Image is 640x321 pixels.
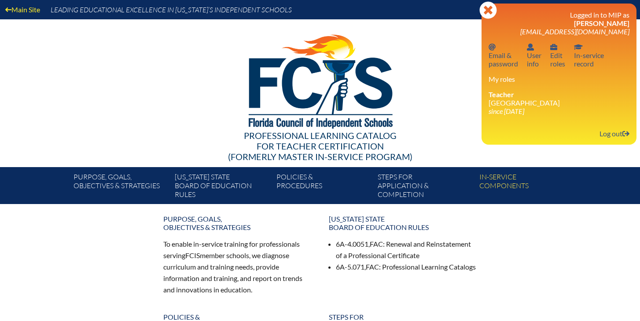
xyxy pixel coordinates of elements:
span: for Teacher Certification [257,141,384,151]
svg: Email password [489,44,496,51]
a: User infoEditroles [547,41,569,69]
li: 6A-4.0051, : Renewal and Reinstatement of a Professional Certificate [336,238,477,261]
span: [PERSON_NAME] [574,19,629,27]
a: Email passwordEmail &password [485,41,522,69]
span: [EMAIL_ADDRESS][DOMAIN_NAME] [520,27,629,36]
h3: My roles [489,75,629,83]
span: FCIS [185,251,200,259]
span: FAC [366,263,379,271]
i: since [DATE] [489,107,524,115]
svg: Log out [622,130,629,137]
a: Purpose, goals,objectives & strategies [70,171,171,204]
li: [GEOGRAPHIC_DATA] [489,90,629,115]
li: 6A-5.071, : Professional Learning Catalogs [336,261,477,273]
svg: In-service record [574,44,583,51]
a: Main Site [2,4,44,15]
svg: Close [479,1,497,19]
a: Policies &Procedures [273,171,374,204]
a: Steps forapplication & completion [374,171,475,204]
span: FAC [370,240,383,248]
a: Purpose, goals,objectives & strategies [158,211,316,235]
a: In-service recordIn-servicerecord [570,41,607,69]
a: Log outLog out [596,128,633,139]
svg: User info [550,44,557,51]
h3: Logged in to MIP as [489,11,629,36]
a: User infoUserinfo [523,41,545,69]
span: Teacher [489,90,514,98]
a: In-servicecomponents [476,171,577,204]
a: [US_STATE] StateBoard of Education rules [171,171,272,204]
div: Professional Learning Catalog (formerly Master In-service Program) [66,130,574,162]
p: To enable in-service training for professionals serving member schools, we diagnose curriculum an... [163,238,311,295]
svg: User info [527,44,534,51]
img: FCISlogo221.eps [229,19,411,139]
a: [US_STATE] StateBoard of Education rules [324,211,482,235]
